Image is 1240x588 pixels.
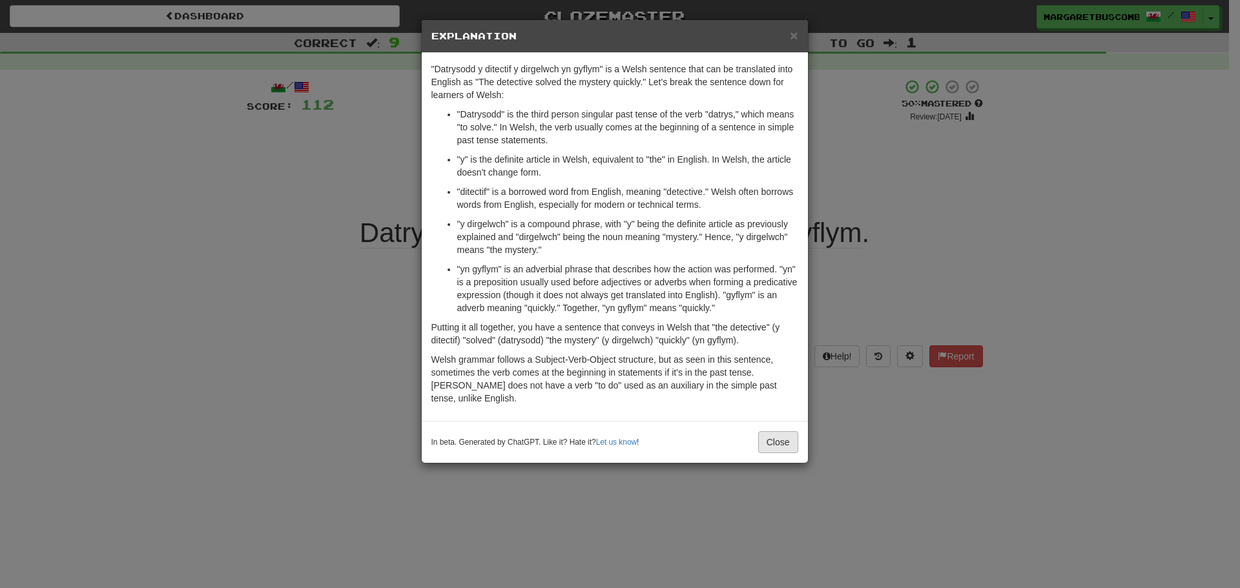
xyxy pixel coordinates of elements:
p: "Datrysodd y ditectif y dirgelwch yn gyflym" is a Welsh sentence that can be translated into Engl... [431,63,798,101]
a: Let us know [596,438,637,447]
h5: Explanation [431,30,798,43]
p: "yn gyflym" is an adverbial phrase that describes how the action was performed. "yn" is a preposi... [457,263,798,314]
p: Putting it all together, you have a sentence that conveys in Welsh that "the detective" (y ditect... [431,321,798,347]
button: Close [758,431,798,453]
p: "ditectif" is a borrowed word from English, meaning "detective." Welsh often borrows words from E... [457,185,798,211]
p: "y" is the definite article in Welsh, equivalent to "the" in English. In Welsh, the article doesn... [457,153,798,179]
small: In beta. Generated by ChatGPT. Like it? Hate it? ! [431,437,639,448]
button: Close [790,28,798,42]
span: × [790,28,798,43]
p: "Datrysodd" is the third person singular past tense of the verb "datrys," which means "to solve."... [457,108,798,147]
p: Welsh grammar follows a Subject-Verb-Object structure, but as seen in this sentence, sometimes th... [431,353,798,405]
p: "y dirgelwch" is a compound phrase, with "y" being the definite article as previously explained a... [457,218,798,256]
